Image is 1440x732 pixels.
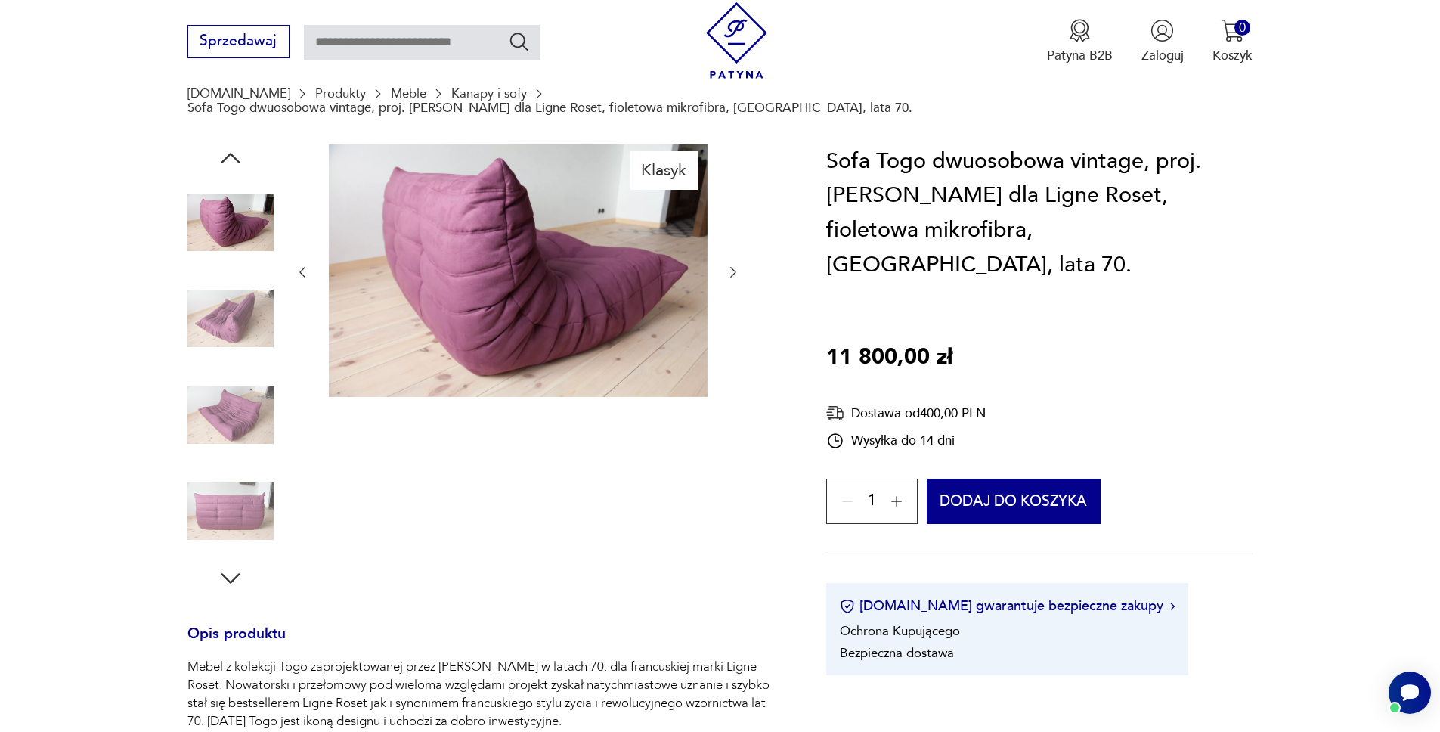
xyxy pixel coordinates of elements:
[1047,47,1113,64] p: Patyna B2B
[840,622,960,640] li: Ochrona Kupującego
[1234,20,1250,36] div: 0
[187,36,290,48] a: Sprzedawaj
[187,275,274,361] img: Zdjęcie produktu Sofa Togo dwuosobowa vintage, proj. M. Ducaroy dla Ligne Roset, fioletowa mikrof...
[187,658,783,730] p: Mebel z kolekcji Togo zaprojektowanej przez [PERSON_NAME] w latach 70. dla francuskiej marki Lign...
[1221,19,1244,42] img: Ikona koszyka
[187,628,783,659] h3: Opis produktu
[187,101,912,115] p: Sofa Togo dwuosobowa vintage, proj. [PERSON_NAME] dla Ligne Roset, fioletowa mikrofibra, [GEOGRAP...
[187,179,274,265] img: Zdjęcie produktu Sofa Togo dwuosobowa vintage, proj. M. Ducaroy dla Ligne Roset, fioletowa mikrof...
[868,495,876,507] span: 1
[187,86,290,101] a: [DOMAIN_NAME]
[1389,672,1431,714] iframe: Smartsupp widget button
[1047,19,1113,64] button: Patyna B2B
[1047,19,1113,64] a: Ikona medaluPatyna B2B
[1141,19,1184,64] button: Zaloguj
[1068,19,1092,42] img: Ikona medalu
[315,86,366,101] a: Produkty
[840,644,954,662] li: Bezpieczna dostawa
[826,144,1253,282] h1: Sofa Togo dwuosobowa vintage, proj. [PERSON_NAME] dla Ligne Roset, fioletowa mikrofibra, [GEOGRAP...
[329,144,708,397] img: Zdjęcie produktu Sofa Togo dwuosobowa vintage, proj. M. Ducaroy dla Ligne Roset, fioletowa mikrof...
[1150,19,1174,42] img: Ikonka użytkownika
[630,151,698,189] div: Klasyk
[840,597,1175,616] button: [DOMAIN_NAME] gwarantuje bezpieczne zakupy
[1141,47,1184,64] p: Zaloguj
[826,404,844,423] img: Ikona dostawy
[187,372,274,458] img: Zdjęcie produktu Sofa Togo dwuosobowa vintage, proj. M. Ducaroy dla Ligne Roset, fioletowa mikrof...
[1212,19,1253,64] button: 0Koszyk
[1170,603,1175,610] img: Ikona strzałki w prawo
[391,86,426,101] a: Meble
[187,25,290,58] button: Sprzedawaj
[451,86,527,101] a: Kanapy i sofy
[840,599,855,614] img: Ikona certyfikatu
[1212,47,1253,64] p: Koszyk
[826,404,986,423] div: Dostawa od 400,00 PLN
[826,340,952,375] p: 11 800,00 zł
[927,479,1101,524] button: Dodaj do koszyka
[508,30,530,52] button: Szukaj
[698,2,775,79] img: Patyna - sklep z meblami i dekoracjami vintage
[826,432,986,450] div: Wysyłka do 14 dni
[187,468,274,554] img: Zdjęcie produktu Sofa Togo dwuosobowa vintage, proj. M. Ducaroy dla Ligne Roset, fioletowa mikrof...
